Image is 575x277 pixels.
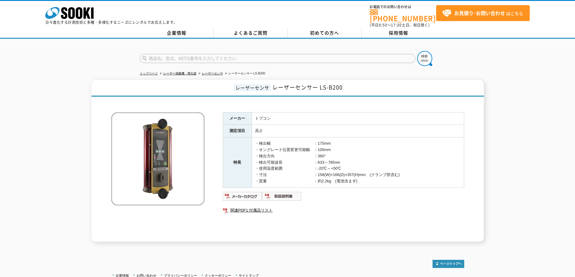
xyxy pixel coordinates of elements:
a: よくあるご質問 [214,29,288,38]
a: レーザー測量機・墨出器 [163,72,196,75]
th: 測定項目 [223,125,252,137]
a: トップページ [140,72,158,75]
a: 関連PDF1 付属品リスト [223,206,464,214]
a: レーザーセンサ [202,72,223,75]
li: レーザーセンサー LS-B200 [224,71,265,77]
th: メーカー [223,112,252,125]
th: 特長 [223,137,252,188]
a: 採用情報 [362,29,436,38]
strong: お見積り･お問い合わせ [454,9,505,17]
p: 日々進化する計測技術と多種・多様化するニーズにレンタルでお応えします。 [45,20,177,24]
span: 初めての方へ [310,30,339,36]
span: 8:50 [379,22,387,28]
span: レーザーセンサー LS-B200 [272,83,343,91]
span: レーザーセンサ [234,84,271,91]
a: 初めての方へ [288,29,362,38]
a: お見積り･お問い合わせはこちら [436,5,530,21]
a: メーカーカタログ [223,195,262,200]
img: レーザーセンサー LS-B200 [111,112,205,206]
td: ・検出幅 ：175mm ・オングレード位置変更可能幅 ：100mm ・検出方向 ：360° ・検出可能波長 ：633～785nm ・使用温度範囲 ：-20℃～+50℃ ・寸法 ：158(W)×1... [252,137,464,188]
img: トップページへ [433,260,464,268]
input: 商品名、型式、NETIS番号を入力してください [140,54,415,63]
a: 取扱説明書 [262,195,302,200]
img: 取扱説明書 [262,191,302,201]
span: はこちら [442,9,523,18]
span: (平日 ～ 土日、祝日除く) [370,22,430,28]
a: 企業情報 [140,29,214,38]
td: トプコン [252,112,464,125]
span: お電話でのお問い合わせは [370,5,436,9]
img: メーカーカタログ [223,191,262,201]
a: [PHONE_NUMBER] [370,9,436,22]
img: btn_search.png [417,51,432,66]
span: 17:30 [391,22,402,28]
td: 高さ [252,125,464,137]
